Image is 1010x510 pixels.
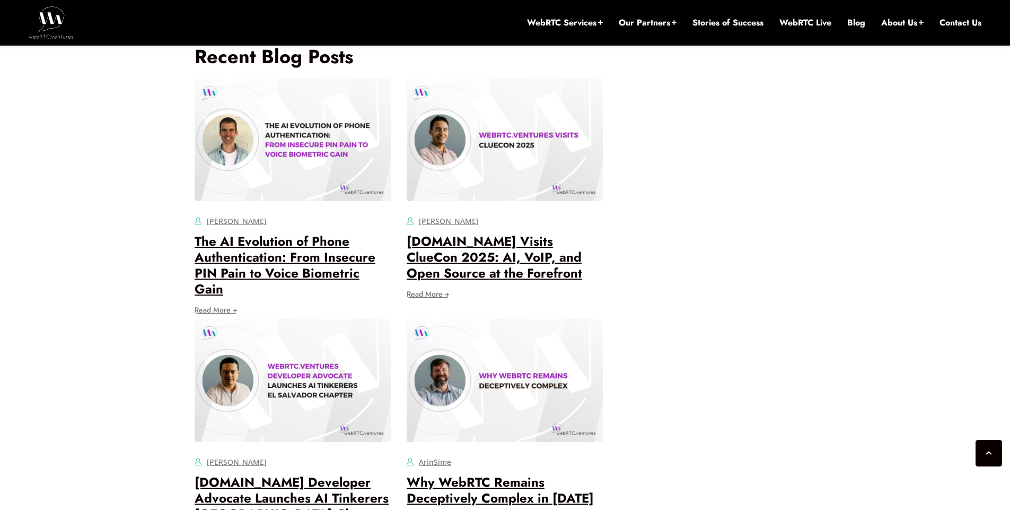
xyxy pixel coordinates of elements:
a: ArinSime [419,457,451,467]
a: Blog [847,17,865,29]
a: Why WebRTC Remains Deceptively Complex in [DATE] [407,473,594,507]
a: [PERSON_NAME] [207,457,267,467]
a: [PERSON_NAME] [207,216,267,226]
a: WebRTC Live [779,17,831,29]
img: WebRTC.ventures [29,6,74,38]
a: Read More + [407,290,450,298]
a: Our Partners [619,17,677,29]
a: Read More + [195,306,238,314]
a: Stories of Success [692,17,763,29]
a: The AI Evolution of Phone Authentication: From Insecure PIN Pain to Voice Biometric Gain [195,232,375,298]
h3: Recent Blog Posts [195,45,603,68]
a: [DOMAIN_NAME] Visits ClueCon 2025: AI, VoIP, and Open Source at the Forefront [407,232,582,282]
a: About Us [881,17,924,29]
a: Contact Us [939,17,981,29]
a: WebRTC Services [527,17,603,29]
a: [PERSON_NAME] [419,216,479,226]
